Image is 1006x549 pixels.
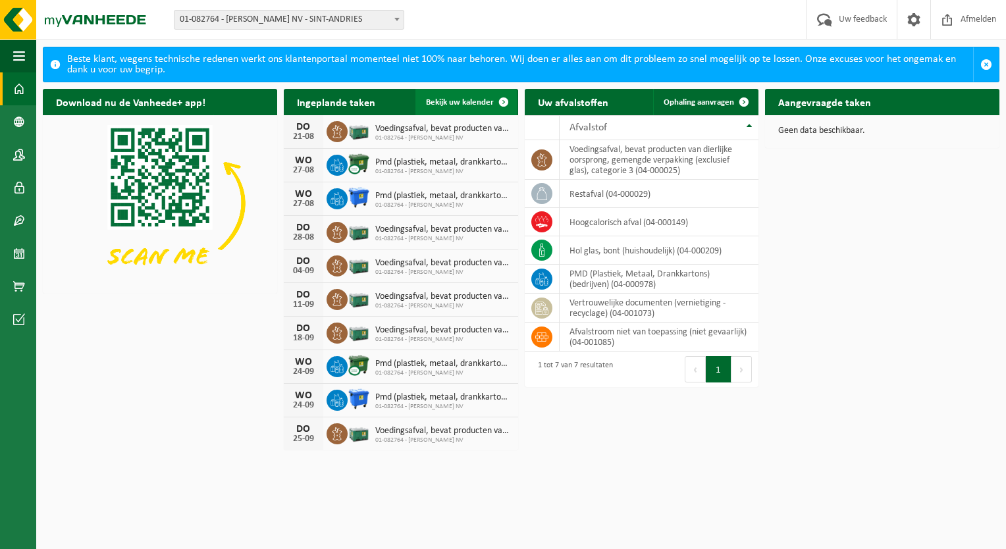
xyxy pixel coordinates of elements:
[375,201,512,209] span: 01-082764 - [PERSON_NAME] NV
[731,356,752,382] button: Next
[290,122,317,132] div: DO
[653,89,757,115] a: Ophaling aanvragen
[560,236,759,265] td: hol glas, bont (huishoudelijk) (04-000209)
[348,220,370,242] img: PB-LB-0680-HPE-GN-01
[375,403,512,411] span: 01-082764 - [PERSON_NAME] NV
[348,253,370,276] img: PB-LB-0680-HPE-GN-01
[43,115,277,291] img: Download de VHEPlus App
[778,126,986,136] p: Geen data beschikbaar.
[664,98,734,107] span: Ophaling aanvragen
[348,287,370,309] img: PB-LB-0680-HPE-GN-01
[348,321,370,343] img: PB-LB-0680-HPE-GN-01
[375,392,512,403] span: Pmd (plastiek, metaal, drankkartons) (bedrijven)
[290,166,317,175] div: 27-08
[375,258,512,269] span: Voedingsafval, bevat producten van dierlijke oorsprong, gemengde verpakking (exc...
[290,357,317,367] div: WO
[174,10,404,30] span: 01-082764 - JAN DUPONT KAASIMPORT NV - SINT-ANDRIES
[375,124,512,134] span: Voedingsafval, bevat producten van dierlijke oorsprong, gemengde verpakking (exc...
[560,208,759,236] td: hoogcalorisch afval (04-000149)
[290,424,317,434] div: DO
[290,256,317,267] div: DO
[375,302,512,310] span: 01-082764 - [PERSON_NAME] NV
[375,235,512,243] span: 01-082764 - [PERSON_NAME] NV
[174,11,404,29] span: 01-082764 - JAN DUPONT KAASIMPORT NV - SINT-ANDRIES
[284,89,388,115] h2: Ingeplande taken
[290,155,317,166] div: WO
[290,132,317,142] div: 21-08
[375,168,512,176] span: 01-082764 - [PERSON_NAME] NV
[706,356,731,382] button: 1
[426,98,494,107] span: Bekijk uw kalender
[765,89,884,115] h2: Aangevraagde taken
[415,89,517,115] a: Bekijk uw kalender
[560,140,759,180] td: voedingsafval, bevat producten van dierlijke oorsprong, gemengde verpakking (exclusief glas), cat...
[375,436,512,444] span: 01-082764 - [PERSON_NAME] NV
[290,267,317,276] div: 04-09
[348,354,370,377] img: WB-1100-CU
[375,325,512,336] span: Voedingsafval, bevat producten van dierlijke oorsprong, gemengde verpakking (exc...
[348,119,370,142] img: PB-LB-0680-HPE-GN-01
[560,294,759,323] td: vertrouwelijke documenten (vernietiging - recyclage) (04-001073)
[560,265,759,294] td: PMD (Plastiek, Metaal, Drankkartons) (bedrijven) (04-000978)
[525,89,622,115] h2: Uw afvalstoffen
[375,292,512,302] span: Voedingsafval, bevat producten van dierlijke oorsprong, gemengde verpakking (exc...
[290,401,317,410] div: 24-09
[375,224,512,235] span: Voedingsafval, bevat producten van dierlijke oorsprong, gemengde verpakking (exc...
[375,336,512,344] span: 01-082764 - [PERSON_NAME] NV
[290,189,317,199] div: WO
[560,180,759,208] td: restafval (04-000029)
[290,367,317,377] div: 24-09
[375,359,512,369] span: Pmd (plastiek, metaal, drankkartons) (bedrijven)
[375,369,512,377] span: 01-082764 - [PERSON_NAME] NV
[290,300,317,309] div: 11-09
[290,434,317,444] div: 25-09
[290,199,317,209] div: 27-08
[67,47,973,82] div: Beste klant, wegens technische redenen werkt ons klantenportaal momenteel niet 100% naar behoren....
[531,355,613,384] div: 1 tot 7 van 7 resultaten
[290,323,317,334] div: DO
[290,222,317,233] div: DO
[375,426,512,436] span: Voedingsafval, bevat producten van dierlijke oorsprong, gemengde verpakking (exc...
[290,334,317,343] div: 18-09
[290,390,317,401] div: WO
[375,269,512,276] span: 01-082764 - [PERSON_NAME] NV
[375,134,512,142] span: 01-082764 - [PERSON_NAME] NV
[685,356,706,382] button: Previous
[348,153,370,175] img: WB-1100-CU
[290,233,317,242] div: 28-08
[348,421,370,444] img: PB-LB-0680-HPE-GN-01
[375,157,512,168] span: Pmd (plastiek, metaal, drankkartons) (bedrijven)
[375,191,512,201] span: Pmd (plastiek, metaal, drankkartons) (bedrijven)
[348,186,370,209] img: WB-1100-HPE-BE-01
[560,323,759,352] td: afvalstroom niet van toepassing (niet gevaarlijk) (04-001085)
[348,388,370,410] img: WB-1100-HPE-BE-01
[569,122,607,133] span: Afvalstof
[290,290,317,300] div: DO
[43,89,219,115] h2: Download nu de Vanheede+ app!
